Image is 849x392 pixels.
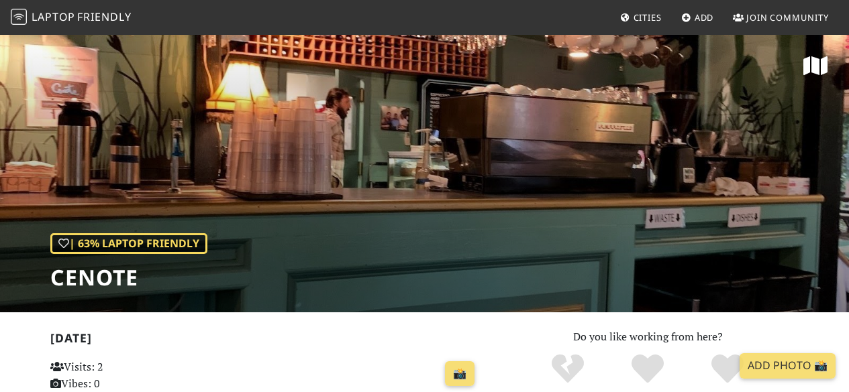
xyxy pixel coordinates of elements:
[634,11,662,23] span: Cities
[740,353,836,379] a: Add Photo 📸
[497,328,799,346] p: Do you like working from here?
[746,11,829,23] span: Join Community
[50,265,207,290] h1: Cenote
[11,6,132,29] a: LaptopFriendly LaptopFriendly
[32,9,75,24] span: Laptop
[687,352,767,386] div: Definitely!
[50,233,207,255] div: | 63% Laptop Friendly
[77,9,131,24] span: Friendly
[528,352,608,386] div: No
[608,352,688,386] div: Yes
[695,11,714,23] span: Add
[615,5,667,29] a: Cities
[11,9,27,25] img: LaptopFriendly
[728,5,834,29] a: Join Community
[445,361,475,387] a: 📸
[50,331,481,350] h2: [DATE]
[676,5,719,29] a: Add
